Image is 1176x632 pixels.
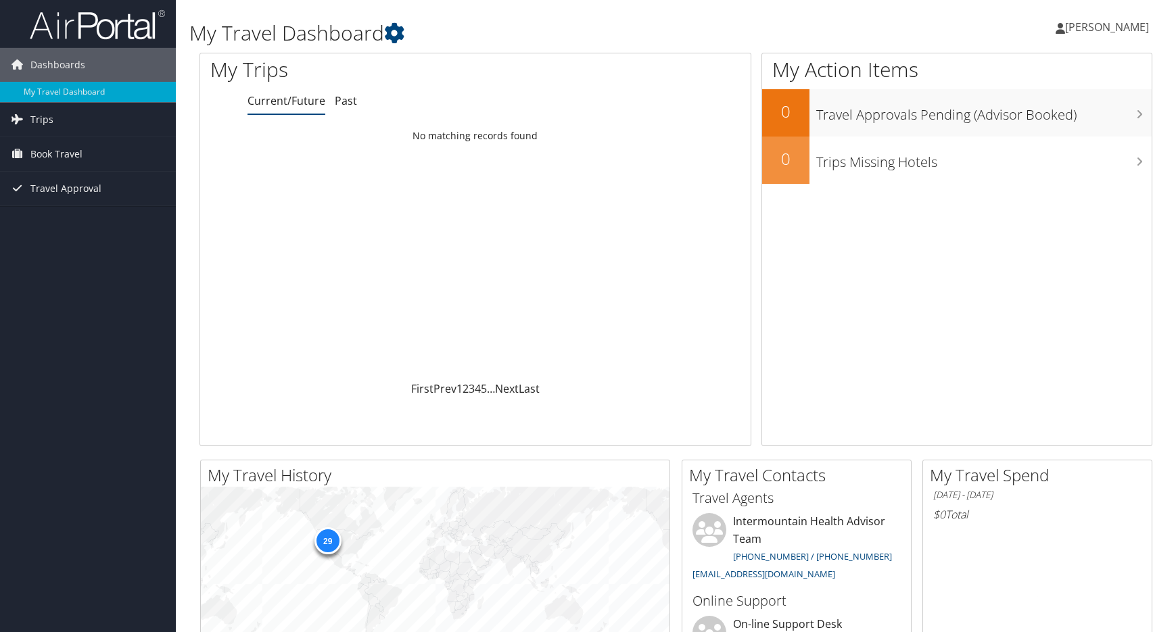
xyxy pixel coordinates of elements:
h2: 0 [762,147,809,170]
a: First [411,381,433,396]
a: [PHONE_NUMBER] / [PHONE_NUMBER] [733,550,892,562]
span: Book Travel [30,137,83,171]
span: Trips [30,103,53,137]
span: Travel Approval [30,172,101,205]
h1: My Travel Dashboard [189,19,838,47]
a: [EMAIL_ADDRESS][DOMAIN_NAME] [692,568,835,580]
a: Last [519,381,540,396]
a: 1 [456,381,463,396]
a: 5 [481,381,487,396]
h3: Travel Agents [692,489,901,508]
span: $0 [933,507,945,522]
a: 0Trips Missing Hotels [762,137,1152,184]
h1: My Trips [210,55,511,84]
span: [PERSON_NAME] [1065,20,1149,34]
h2: My Travel Spend [930,464,1152,487]
a: 3 [469,381,475,396]
li: Intermountain Health Advisor Team [686,513,908,585]
img: airportal-logo.png [30,9,165,41]
h2: My Travel Contacts [689,464,911,487]
h1: My Action Items [762,55,1152,84]
a: Prev [433,381,456,396]
h3: Online Support [692,591,901,610]
h2: 0 [762,100,809,123]
a: Past [335,93,357,108]
span: … [487,381,495,396]
span: Dashboards [30,48,85,82]
h2: My Travel History [208,464,669,487]
h3: Travel Approvals Pending (Advisor Booked) [816,99,1152,124]
td: No matching records found [200,124,751,148]
h6: Total [933,507,1142,522]
h3: Trips Missing Hotels [816,146,1152,172]
a: 4 [475,381,481,396]
div: 29 [314,527,341,554]
a: [PERSON_NAME] [1056,7,1162,47]
a: Next [495,381,519,396]
a: Current/Future [248,93,325,108]
a: 2 [463,381,469,396]
a: 0Travel Approvals Pending (Advisor Booked) [762,89,1152,137]
h6: [DATE] - [DATE] [933,489,1142,502]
